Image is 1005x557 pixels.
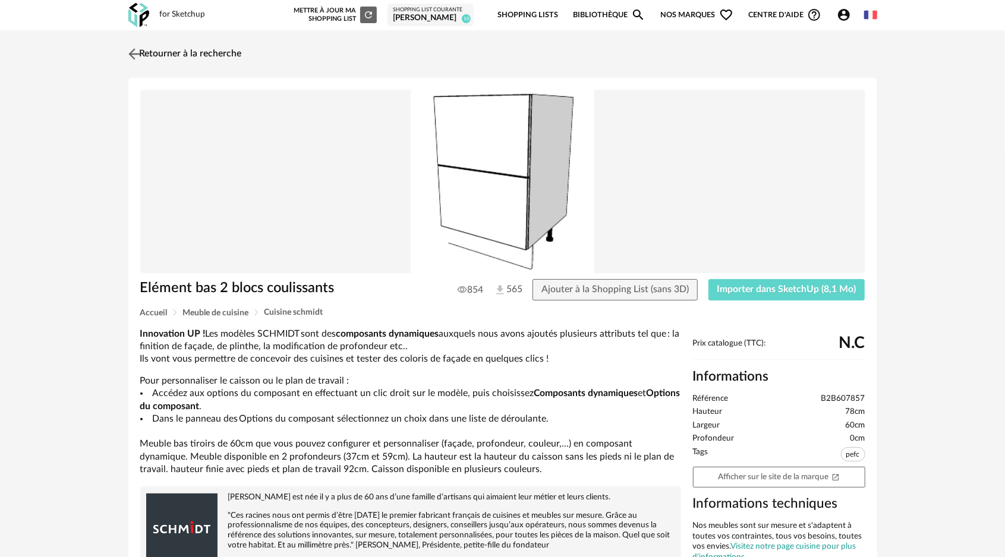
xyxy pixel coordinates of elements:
div: Breadcrumb [140,308,865,317]
a: BibliothèqueMagnify icon [573,1,645,29]
span: Référence [693,394,729,404]
div: Prix catalogue (TTC): [693,338,865,360]
a: Afficher sur le site de la marqueOpen In New icon [693,467,865,488]
p: [PERSON_NAME] est née il y a plus de 60 ans d’une famille d’artisans qui aimaient leur métier et ... [146,492,675,502]
span: Accueil [140,309,168,317]
span: 854 [458,284,483,296]
span: Ajouter à la Shopping List (sans 3D) [541,284,689,294]
div: [PERSON_NAME] [393,13,468,24]
span: N.C [839,338,865,348]
span: Account Circle icon [837,8,856,22]
b: Options du composant [140,388,680,410]
img: Téléchargements [494,284,506,296]
b: Innovation UP ! [140,329,206,338]
b: composants dynamiques [336,329,439,338]
p: Les modèles SCHMIDT sont des auxquels nous avons ajoutés plusieurs attributs tel que : la finitio... [140,328,681,366]
li: Accédez aux options du composant en effectuant un clic droit sur le modèle, puis choisissez et . [140,387,681,413]
img: Product pack shot [140,90,865,274]
span: Help Circle Outline icon [807,8,821,22]
span: 10 [462,14,471,23]
span: Nos marques [661,1,733,29]
span: Centre d'aideHelp Circle Outline icon [748,8,821,22]
span: Account Circle icon [837,8,851,22]
span: B2B607857 [821,394,865,404]
div: Shopping List courante [393,7,468,14]
span: 565 [494,283,511,296]
span: 60cm [846,420,865,431]
span: Heart Outline icon [719,8,733,22]
img: OXP [128,3,149,27]
span: Meuble de cuisine [183,309,249,317]
button: Ajouter à la Shopping List (sans 3D) [533,279,698,300]
b: Composants dynamiques [534,388,638,398]
span: Importer dans SketchUp (8,1 Mo) [717,284,856,294]
span: Cuisine schmidt [264,308,323,317]
button: Importer dans SketchUp (8,1 Mo) [708,279,865,300]
img: svg+xml;base64,PHN2ZyB3aWR0aD0iMjQiIGhlaWdodD0iMjQiIHZpZXdCb3g9IjAgMCAyNCAyNCIgZmlsbD0ibm9uZSIgeG... [125,45,143,62]
span: 0cm [850,433,865,444]
span: Open In New icon [831,472,840,480]
h3: Informations techniques [693,495,865,512]
span: Hauteur [693,407,723,417]
span: Profondeur [693,433,735,444]
p: "Ces racines nous ont permis d’être [DATE] le premier fabricant français de cuisines et meubles s... [146,511,675,551]
li: Dans le panneau des Options du composant sélectionnez un choix dans une liste de déroulante. [140,413,681,425]
div: for Sketchup [160,10,206,20]
span: pefc [841,447,865,461]
img: fr [864,8,877,21]
a: Retourner à la recherche [125,41,242,67]
a: Shopping List courante [PERSON_NAME] 10 [393,7,468,24]
span: 78cm [846,407,865,417]
div: Pour personnaliser le caisson ou le plan de travail : Meuble bas tiroirs de 60cm que vous pouvez ... [140,328,681,476]
span: Magnify icon [631,8,645,22]
span: Refresh icon [363,11,374,18]
h2: Informations [693,368,865,385]
a: Shopping Lists [497,1,558,29]
h1: Elément bas 2 blocs coulissants [140,279,436,298]
span: Largeur [693,420,720,431]
div: Mettre à jour ma Shopping List [291,7,377,23]
span: Tags [693,447,708,464]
